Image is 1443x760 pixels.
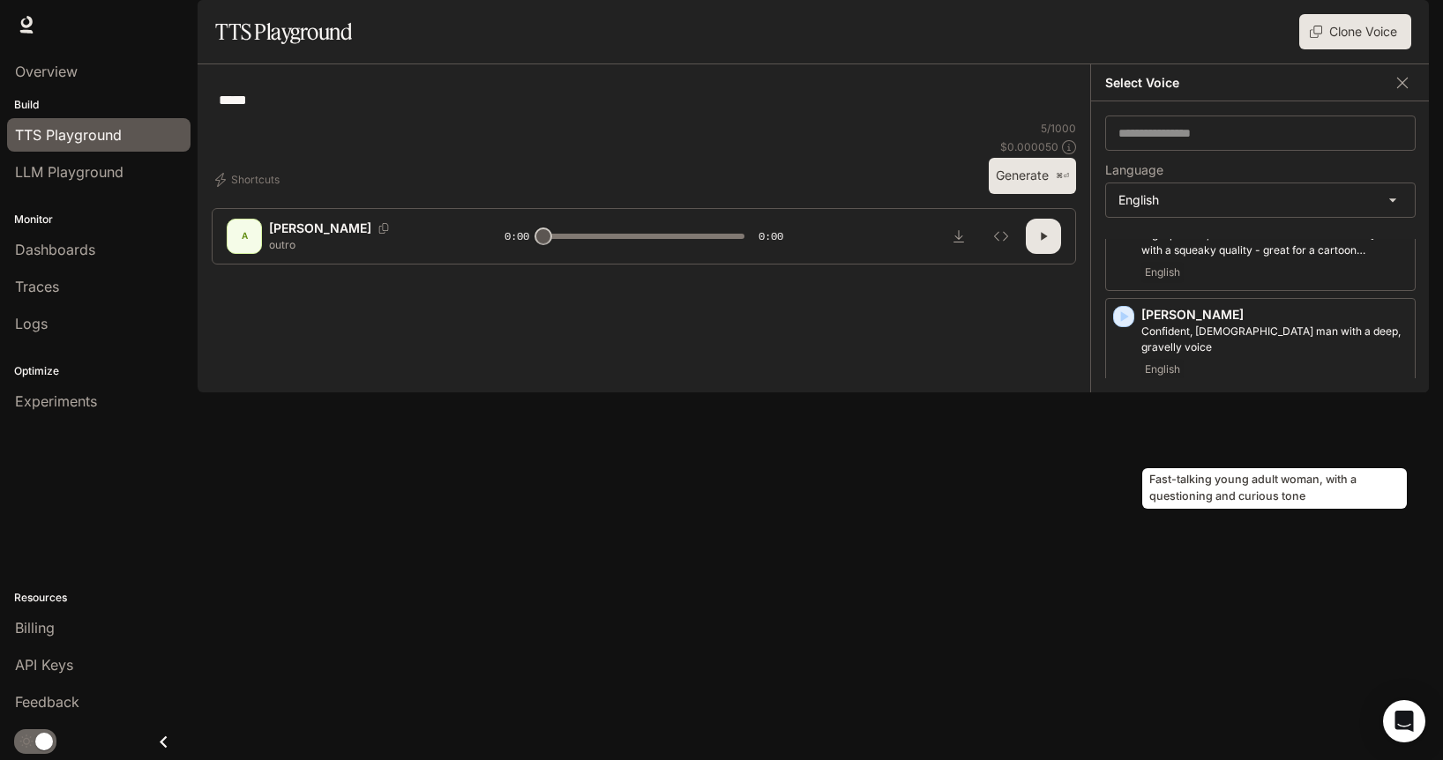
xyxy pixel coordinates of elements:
[1105,164,1163,176] p: Language
[1141,324,1408,355] p: Confident, British man with a deep, gravelly voice
[215,14,352,49] h1: TTS Playground
[230,222,258,250] div: A
[1141,227,1408,258] p: High-pitched, childlike female voice with a squeaky quality - great for a cartoon character
[1141,359,1184,380] span: English
[212,166,287,194] button: Shortcuts
[1041,121,1076,136] p: 5 / 1000
[1299,14,1411,49] button: Clone Voice
[1141,262,1184,283] span: English
[1142,468,1407,509] div: Fast-talking young adult woman, with a questioning and curious tone
[1141,306,1408,324] p: [PERSON_NAME]
[759,227,783,245] span: 0:00
[505,227,529,245] span: 0:00
[1000,139,1058,154] p: $ 0.000050
[1106,183,1415,217] div: English
[983,219,1019,254] button: Inspect
[989,158,1076,194] button: Generate⌘⏎
[1056,171,1069,182] p: ⌘⏎
[269,220,371,237] p: [PERSON_NAME]
[941,219,976,254] button: Download audio
[1383,700,1425,742] div: Open Intercom Messenger
[269,237,462,252] p: outro
[371,223,396,234] button: Copy Voice ID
